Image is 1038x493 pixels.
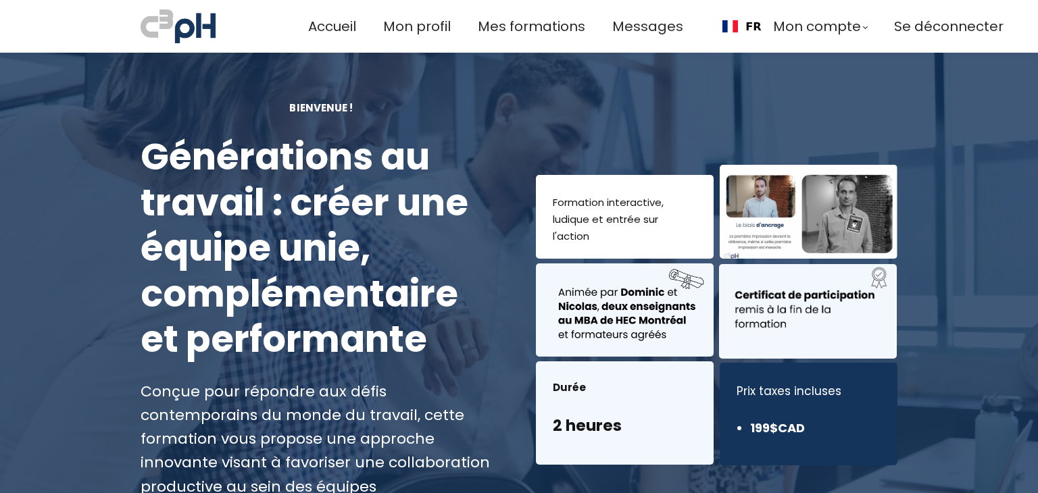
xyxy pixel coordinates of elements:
[894,16,1004,38] a: Se déconnecter
[773,16,861,38] span: Mon compte
[553,195,664,243] font: Formation interactive, ludique et entrée sur l'action
[612,16,683,38] a: Messages
[141,7,216,46] img: a70bc7685e0efc0bd0b04b3506828469.jpeg
[737,383,841,399] font: Prix ​​taxes incluses
[141,131,468,365] font: Générations au travail : créer une équipe unie, complémentaire et performante
[383,16,451,38] a: Mon profil
[750,419,805,436] font: 199$CAD
[478,16,585,38] a: Mes formations
[553,380,586,394] font: Durée
[722,20,738,32] img: Français flag
[289,101,353,115] font: Bienvenue !
[553,415,622,436] font: 2 heures
[710,11,772,42] div: Language Switcher
[710,11,772,42] div: Language selected: Français
[722,20,762,33] a: FR
[308,16,356,38] a: Accueil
